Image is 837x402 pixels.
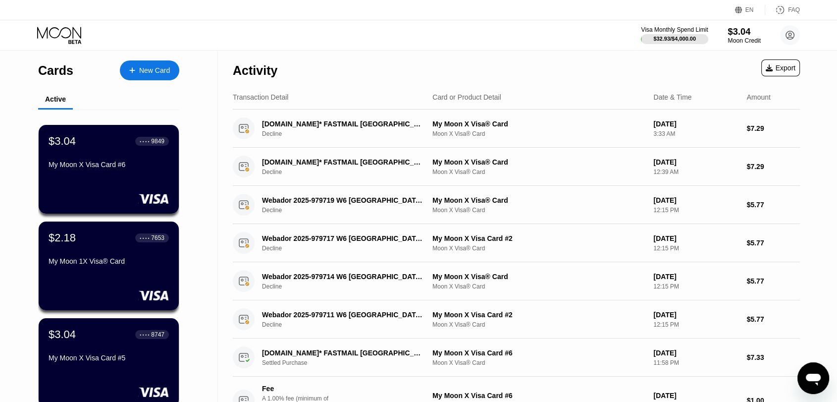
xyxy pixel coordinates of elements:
div: Fee [262,385,331,393]
div: [DOMAIN_NAME]* FASTMAIL [GEOGRAPHIC_DATA] [GEOGRAPHIC_DATA] [262,120,422,128]
div: [DOMAIN_NAME]* FASTMAIL [GEOGRAPHIC_DATA] [GEOGRAPHIC_DATA]DeclineMy Moon X Visa® CardMoon X Visa... [233,148,800,186]
div: Webador 2025-979717 W6 [GEOGRAPHIC_DATA] [262,234,422,242]
div: ● ● ● ● [140,236,150,239]
div: Decline [262,169,434,175]
div: 8747 [151,331,164,338]
div: Decline [262,283,434,290]
div: $32.93 / $4,000.00 [653,36,696,42]
div: [DATE] [653,120,738,128]
div: Moon X Visa® Card [432,245,645,252]
div: [DATE] [653,392,738,400]
div: Moon X Visa® Card [432,169,645,175]
div: $7.29 [746,163,800,171]
div: Cards [38,63,73,78]
div: Export [766,64,795,72]
div: 3:33 AM [653,130,738,137]
div: [DATE] [653,311,738,319]
div: $3.04 [49,328,76,341]
div: 12:15 PM [653,207,738,214]
div: My Moon X Visa® Card [432,273,645,281]
div: FAQ [765,5,800,15]
div: Transaction Detail [233,93,288,101]
div: Active [45,95,66,103]
div: $7.33 [746,353,800,361]
div: My Moon X Visa Card #2 [432,234,645,242]
div: Webador 2025-979711 W6 [GEOGRAPHIC_DATA] [262,311,422,319]
div: Decline [262,130,434,137]
div: Webador 2025-979714 W6 [GEOGRAPHIC_DATA] [262,273,422,281]
div: Webador 2025-979717 W6 [GEOGRAPHIC_DATA]DeclineMy Moon X Visa Card #2Moon X Visa® Card[DATE]12:15... [233,224,800,262]
div: My Moon 1X Visa® Card [49,257,169,265]
div: 12:15 PM [653,283,738,290]
div: ● ● ● ● [140,140,150,143]
div: [DOMAIN_NAME]* FASTMAIL [GEOGRAPHIC_DATA] [GEOGRAPHIC_DATA] [262,158,422,166]
div: [DOMAIN_NAME]* FASTMAIL [GEOGRAPHIC_DATA] [GEOGRAPHIC_DATA] [262,349,422,357]
div: My Moon X Visa® Card [432,158,645,166]
div: $5.77 [746,277,800,285]
div: Amount [746,93,770,101]
div: Activity [233,63,277,78]
div: My Moon X Visa Card #5 [49,354,169,362]
div: Webador 2025-979719 W6 [GEOGRAPHIC_DATA]DeclineMy Moon X Visa® CardMoon X Visa® Card[DATE]12:15 P... [233,186,800,224]
div: [DATE] [653,196,738,204]
div: [DATE] [653,273,738,281]
div: [DATE] [653,349,738,357]
div: Moon X Visa® Card [432,359,645,366]
div: $3.04Moon Credit [728,26,761,44]
div: $2.18 [49,231,76,244]
div: Moon X Visa® Card [432,130,645,137]
div: [DOMAIN_NAME]* FASTMAIL [GEOGRAPHIC_DATA] [GEOGRAPHIC_DATA]Settled PurchaseMy Moon X Visa Card #6... [233,339,800,377]
div: Moon X Visa® Card [432,207,645,214]
div: Export [761,59,800,76]
div: Decline [262,245,434,252]
div: [DATE] [653,234,738,242]
iframe: Button to launch messaging window [797,362,829,394]
div: Moon X Visa® Card [432,283,645,290]
div: Decline [262,207,434,214]
div: 11:58 PM [653,359,738,366]
div: Visa Monthly Spend Limit [641,26,708,33]
div: 12:15 PM [653,321,738,328]
div: $2.18● ● ● ●7653My Moon 1X Visa® Card [39,222,179,310]
div: My Moon X Visa Card #6 [432,392,645,400]
div: Card or Product Detail [432,93,501,101]
div: My Moon X Visa Card #2 [432,311,645,319]
div: My Moon X Visa® Card [432,120,645,128]
div: Moon Credit [728,37,761,44]
div: [DOMAIN_NAME]* FASTMAIL [GEOGRAPHIC_DATA] [GEOGRAPHIC_DATA]DeclineMy Moon X Visa® CardMoon X Visa... [233,110,800,148]
div: 7653 [151,234,164,241]
div: $5.77 [746,201,800,209]
div: $3.04 [49,135,76,148]
div: 9849 [151,138,164,145]
div: ● ● ● ● [140,333,150,336]
div: My Moon X Visa Card #6 [49,161,169,169]
div: Moon X Visa® Card [432,321,645,328]
div: EN [745,6,754,13]
div: [DATE] [653,158,738,166]
div: New Card [139,66,170,75]
div: Webador 2025-979719 W6 [GEOGRAPHIC_DATA] [262,196,422,204]
div: 12:39 AM [653,169,738,175]
div: Date & Time [653,93,691,101]
div: $5.77 [746,315,800,323]
div: $3.04● ● ● ●9849My Moon X Visa Card #6 [39,125,179,214]
div: Settled Purchase [262,359,434,366]
div: $5.77 [746,239,800,247]
div: EN [735,5,765,15]
div: $7.29 [746,124,800,132]
div: $3.04 [728,26,761,37]
div: New Card [120,60,179,80]
div: Webador 2025-979714 W6 [GEOGRAPHIC_DATA]DeclineMy Moon X Visa® CardMoon X Visa® Card[DATE]12:15 P... [233,262,800,300]
div: Webador 2025-979711 W6 [GEOGRAPHIC_DATA]DeclineMy Moon X Visa Card #2Moon X Visa® Card[DATE]12:15... [233,300,800,339]
div: My Moon X Visa Card #6 [432,349,645,357]
div: My Moon X Visa® Card [432,196,645,204]
div: Visa Monthly Spend Limit$32.93/$4,000.00 [641,26,708,44]
div: Decline [262,321,434,328]
div: 12:15 PM [653,245,738,252]
div: FAQ [788,6,800,13]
